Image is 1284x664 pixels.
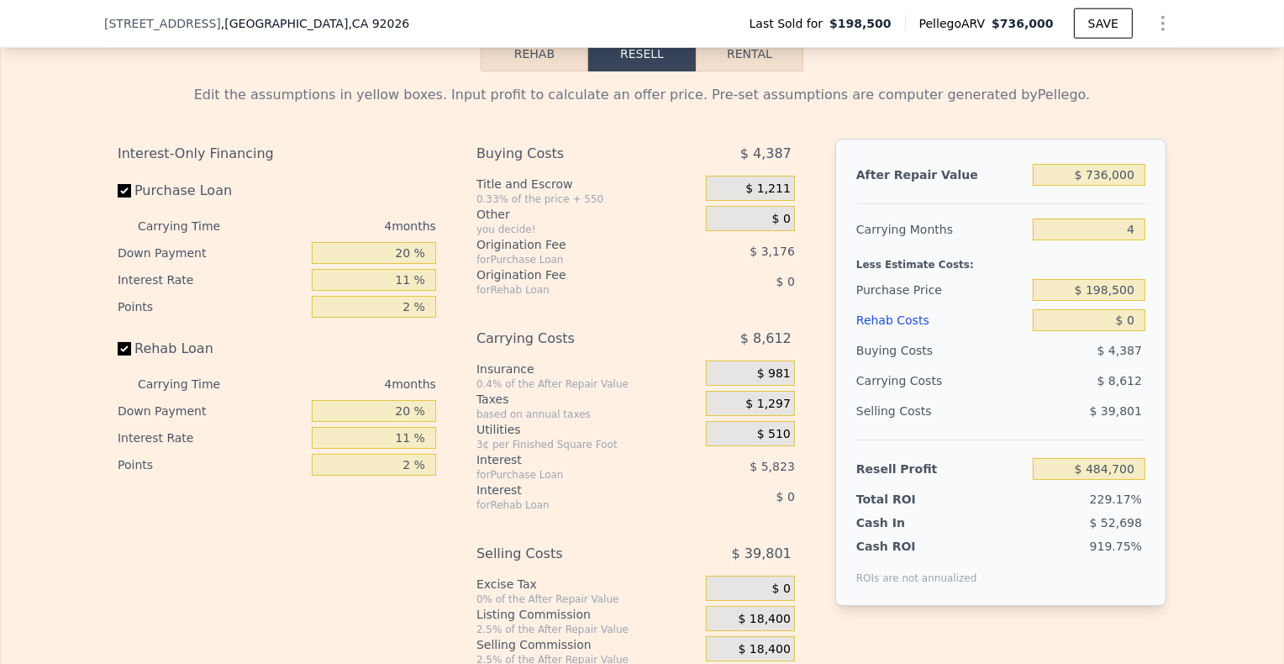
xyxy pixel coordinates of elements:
button: SAVE [1074,8,1133,39]
div: Interest Rate [118,424,305,451]
span: $ 18,400 [739,612,791,627]
div: Carrying Time [138,371,247,398]
div: for Purchase Loan [476,253,664,266]
div: 0.33% of the price + 550 [476,192,699,206]
span: $198,500 [829,15,892,32]
div: Down Payment [118,398,305,424]
div: Buying Costs [856,335,1026,366]
div: Total ROI [856,491,961,508]
div: 4 months [254,213,436,240]
div: Interest [476,451,664,468]
div: based on annual taxes [476,408,699,421]
div: Cash ROI [856,538,977,555]
div: ROIs are not annualized [856,555,977,585]
div: Edit the assumptions in yellow boxes. Input profit to calculate an offer price. Pre-set assumptio... [118,85,1166,105]
input: Rehab Loan [118,342,131,356]
div: Selling Costs [856,396,1026,426]
div: After Repair Value [856,160,1026,190]
div: Selling Costs [476,539,664,569]
div: 0.4% of the After Repair Value [476,377,699,391]
span: $ 4,387 [740,139,792,169]
div: for Purchase Loan [476,468,664,482]
span: $ 4,387 [1097,344,1142,357]
span: $ 0 [776,275,795,288]
div: Interest Rate [118,266,305,293]
span: $ 8,612 [740,324,792,354]
div: Excise Tax [476,576,699,593]
button: Rehab [481,36,588,71]
span: $ 5,823 [750,460,794,473]
div: Title and Escrow [476,176,699,192]
div: Interest [476,482,664,498]
span: $ 510 [757,427,791,442]
div: Other [476,206,699,223]
span: Last Sold for [750,15,830,32]
label: Purchase Loan [118,176,305,206]
div: for Rehab Loan [476,283,664,297]
input: Purchase Loan [118,184,131,198]
div: Down Payment [118,240,305,266]
div: Points [118,293,305,320]
div: Resell Profit [856,454,1026,484]
span: $ 3,176 [750,245,794,258]
div: Listing Commission [476,606,699,623]
button: Resell [588,36,696,71]
div: Buying Costs [476,139,664,169]
span: $ 8,612 [1097,374,1142,387]
label: Rehab Loan [118,334,305,364]
div: Purchase Price [856,275,1026,305]
span: , [GEOGRAPHIC_DATA] [221,15,409,32]
span: 229.17% [1090,493,1142,506]
div: you decide! [476,223,699,236]
span: $ 39,801 [1090,404,1142,418]
div: Less Estimate Costs: [856,245,1145,275]
span: [STREET_ADDRESS] [104,15,221,32]
span: $ 981 [757,366,791,382]
div: 0% of the After Repair Value [476,593,699,606]
div: Carrying Months [856,214,1026,245]
span: $ 1,211 [745,182,790,197]
span: Pellego ARV [919,15,992,32]
div: Carrying Costs [476,324,664,354]
span: $ 18,400 [739,642,791,657]
span: $ 1,297 [745,397,790,412]
div: Cash In [856,514,961,531]
div: 2.5% of the After Repair Value [476,623,699,636]
div: Rehab Costs [856,305,1026,335]
span: $ 0 [776,490,795,503]
span: $736,000 [992,17,1054,30]
div: Carrying Time [138,213,247,240]
button: Show Options [1146,7,1180,40]
div: Origination Fee [476,236,664,253]
span: $ 52,698 [1090,516,1142,530]
div: Utilities [476,421,699,438]
div: Interest-Only Financing [118,139,436,169]
div: Taxes [476,391,699,408]
div: Origination Fee [476,266,664,283]
span: , CA 92026 [348,17,409,30]
div: Points [118,451,305,478]
span: $ 0 [772,212,791,227]
div: 3¢ per Finished Square Foot [476,438,699,451]
div: 4 months [254,371,436,398]
div: Insurance [476,361,699,377]
button: Rental [696,36,803,71]
div: Selling Commission [476,636,699,653]
div: for Rehab Loan [476,498,664,512]
div: Carrying Costs [856,366,961,396]
span: $ 0 [772,582,791,597]
span: $ 39,801 [732,539,792,569]
span: 919.75% [1090,540,1142,553]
